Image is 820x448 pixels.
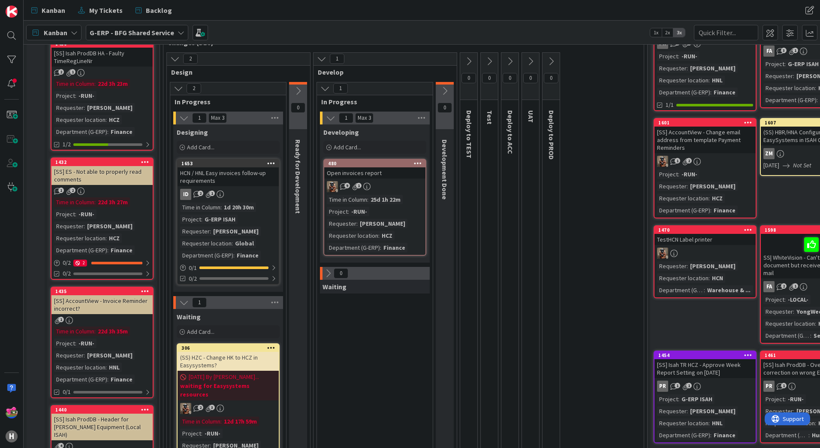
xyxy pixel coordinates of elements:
[763,59,784,69] div: Project
[763,331,810,340] div: Department (G-ERP)
[324,160,425,167] div: 480
[178,160,279,186] div: 1653HCN / HNL Easy invoices follow-up requirements
[51,48,153,67] div: [SS] Isah ProdDB HA - Faulty TimeRegLineNr
[675,158,680,163] span: 1
[180,189,191,200] div: ID
[327,181,338,192] img: VK
[327,243,380,252] div: Department (G-ERP)
[763,295,784,304] div: Project
[85,351,135,360] div: [PERSON_NAME]
[786,295,811,304] div: -LOCAL-
[657,156,668,167] img: VK
[324,160,425,179] div: 480Open invoices report
[84,103,85,112] span: :
[51,288,153,295] div: 1435
[686,158,692,163] span: 2
[666,100,674,109] span: 1/1
[189,274,197,283] span: 0/2
[109,127,135,136] div: Finance
[220,203,222,212] span: :
[187,328,214,336] span: Add Card...
[201,215,202,224] span: :
[75,339,76,348] span: :
[657,51,678,61] div: Project
[96,79,130,88] div: 22d 3h 23m
[650,28,662,37] span: 1x
[327,195,367,204] div: Time in Column
[211,227,261,236] div: [PERSON_NAME]
[657,430,710,440] div: Department (G-ERP)
[51,158,153,185] div: 1432[SS] ES - Not able to properly read comments
[380,231,395,240] div: HCZ
[657,381,668,392] div: PR
[710,194,725,203] div: HCZ
[51,40,153,67] div: 1430[SS] Isah ProdDB HA - Faulty TimeRegLineNr
[658,227,756,233] div: 1470
[202,429,223,438] div: -RUN-
[55,288,153,294] div: 1435
[687,406,688,416] span: :
[63,258,71,267] span: 0 / 2
[51,287,154,398] a: 1435[SS] AccountView - Invoice Reminder incorrect?Time in Column:22d 3h 35mProject:-RUN-Requester...
[686,383,692,388] span: 1
[76,339,96,348] div: -RUN-
[368,195,403,204] div: 25d 1h 22m
[654,381,756,392] div: PR
[679,394,714,404] div: G-ERP ISAH
[657,76,708,85] div: Requester location
[763,381,775,392] div: PR
[349,207,369,216] div: -RUN-
[85,221,135,231] div: [PERSON_NAME]
[710,76,725,85] div: HNL
[54,363,106,372] div: Requester location
[710,206,711,215] span: :
[687,182,688,191] span: :
[793,406,794,416] span: :
[654,359,756,378] div: [SS] Isah TR HCZ - Approve Week Report Setting on [DATE]
[654,127,756,153] div: [SS] AccountView - Change email address from template Payment Reminders
[381,243,407,252] div: Finance
[54,327,94,336] div: Time in Column
[763,281,775,292] div: FA
[70,188,75,193] span: 2
[54,351,84,360] div: Requester
[130,3,177,18] a: Backlog
[763,307,793,316] div: Requester
[654,248,756,259] div: VK
[51,257,153,268] div: 0/22
[654,119,756,127] div: 1601
[54,103,84,112] div: Requester
[73,3,128,18] a: My Tickets
[198,405,203,410] span: 2
[202,215,238,224] div: G-ERP ISAH
[75,91,76,100] span: :
[180,239,232,248] div: Requester location
[189,372,259,381] span: [DATE] By [PERSON_NAME]...
[58,69,64,75] span: 2
[90,28,174,37] b: G-ERP - BFG Shared Service
[708,418,710,428] span: :
[180,251,233,260] div: Department (G-ERP)
[209,191,215,196] span: 1
[180,381,276,399] b: waiting for Easysystems resources
[356,183,362,188] span: 1
[107,363,122,372] div: HNL
[107,127,109,136] span: :
[657,248,668,259] img: VK
[793,161,811,169] i: Not Set
[688,64,738,73] div: [PERSON_NAME]
[181,345,279,351] div: 306
[763,394,784,404] div: Project
[356,219,358,228] span: :
[146,5,172,15] span: Backlog
[187,143,214,151] span: Add Card...
[6,6,18,18] img: Visit kanbanzone.com
[55,159,153,165] div: 1432
[181,160,279,166] div: 1653
[657,206,710,215] div: Department (G-ERP)
[177,159,280,285] a: 1653HCN / HNL Easy invoices follow-up requirementsIDTime in Column:1d 20h 30mProject:G-ERP ISAHRe...
[180,417,220,426] div: Time in Column
[344,183,350,188] span: 9
[654,351,757,443] a: 1454[SS] Isah TR HCZ - Approve Week Report Setting on [DATE]PRProject:G-ERP ISAHRequester:[PERSON...
[380,243,381,252] span: :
